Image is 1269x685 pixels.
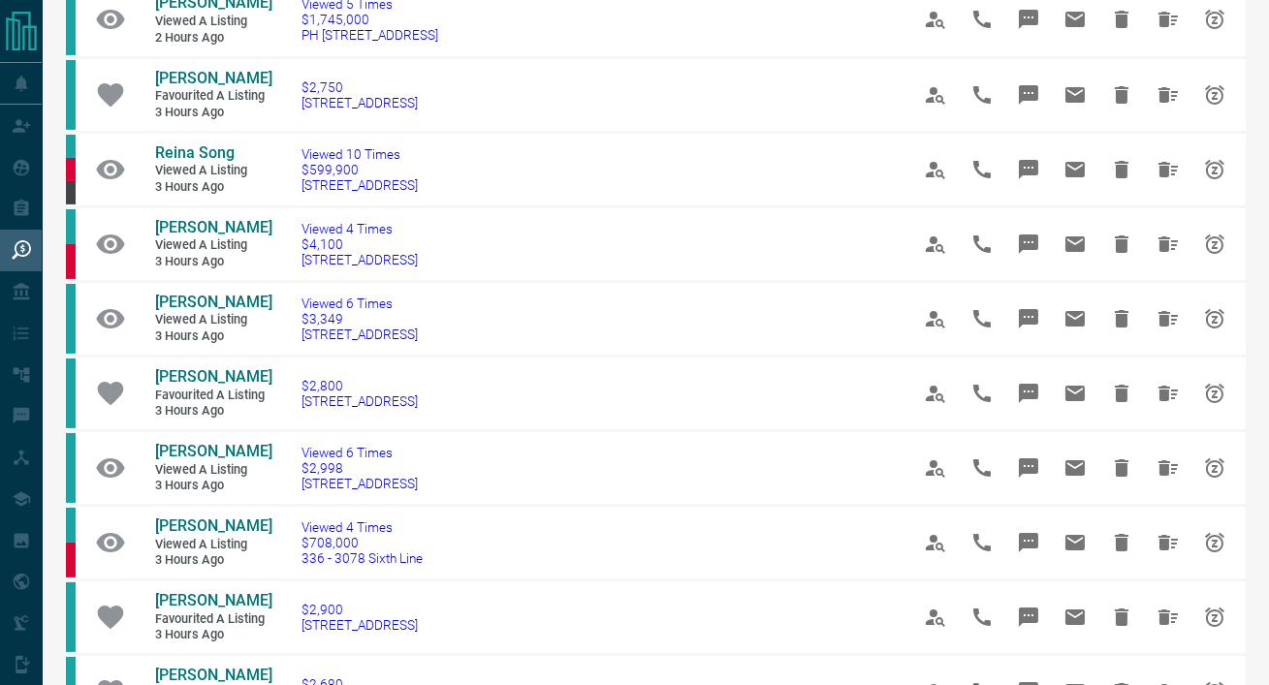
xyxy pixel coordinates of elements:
span: Message [1005,445,1052,491]
span: [PERSON_NAME] [155,666,272,684]
span: 336 - 3078 Sixth Line [301,550,423,566]
span: Hide [1098,370,1145,417]
span: Email [1052,519,1098,566]
span: Email [1052,445,1098,491]
a: [PERSON_NAME] [155,442,271,462]
span: $1,745,000 [301,12,438,27]
span: [PERSON_NAME] [155,293,272,311]
a: Viewed 6 Times$2,998[STREET_ADDRESS] [301,445,418,491]
span: View Profile [912,221,959,267]
a: [PERSON_NAME] [155,69,271,89]
span: Favourited a Listing [155,611,271,628]
a: [PERSON_NAME] [155,367,271,388]
div: condos.ca [66,135,76,158]
a: Reina Song [155,143,271,164]
span: Hide [1098,445,1145,491]
span: Viewed a Listing [155,237,271,254]
span: Email [1052,221,1098,267]
span: Snooze [1191,296,1238,342]
span: [PERSON_NAME] [155,516,272,535]
span: 3 hours ago [155,552,271,569]
span: Message [1005,72,1052,118]
span: Viewed 4 Times [301,519,423,535]
div: condos.ca [66,508,76,543]
span: Snooze [1191,445,1238,491]
a: [PERSON_NAME] [155,516,271,537]
span: 3 hours ago [155,179,271,196]
span: Call [959,594,1005,640]
span: Call [959,445,1005,491]
span: Message [1005,370,1052,417]
span: Hide [1098,594,1145,640]
div: condos.ca [66,284,76,354]
a: [PERSON_NAME] [155,591,271,611]
a: Viewed 4 Times$4,100[STREET_ADDRESS] [301,221,418,267]
span: Message [1005,146,1052,193]
span: Email [1052,594,1098,640]
span: Viewed 10 Times [301,146,418,162]
span: Message [1005,221,1052,267]
span: [PERSON_NAME] [155,69,272,87]
span: [STREET_ADDRESS] [301,327,418,342]
span: [PERSON_NAME] [155,218,272,236]
span: Viewed a Listing [155,14,271,30]
a: Viewed 10 Times$599,900[STREET_ADDRESS] [301,146,418,193]
span: Hide [1098,519,1145,566]
span: Hide All from Jayesh Iyer [1145,594,1191,640]
span: $708,000 [301,535,423,550]
span: Hide All from Jayesh Iyer [1145,72,1191,118]
span: 3 hours ago [155,478,271,494]
span: [PERSON_NAME] [155,367,272,386]
span: Hide [1098,221,1145,267]
span: Call [959,146,1005,193]
span: Message [1005,519,1052,566]
span: $4,100 [301,236,418,252]
span: Hide All from Tuan Dau [1145,445,1191,491]
span: Call [959,221,1005,267]
span: Hide [1098,146,1145,193]
a: [PERSON_NAME] [155,293,271,313]
div: property.ca [66,543,76,577]
span: $599,900 [301,162,418,177]
span: PH [STREET_ADDRESS] [301,27,438,43]
span: [STREET_ADDRESS] [301,252,418,267]
div: condos.ca [66,60,76,130]
a: Viewed 6 Times$3,349[STREET_ADDRESS] [301,296,418,342]
a: $2,750[STREET_ADDRESS] [301,79,418,110]
span: $2,900 [301,602,418,617]
span: 3 hours ago [155,403,271,420]
span: [STREET_ADDRESS] [301,95,418,110]
div: condos.ca [66,582,76,652]
span: 3 hours ago [155,328,271,345]
span: Call [959,296,1005,342]
span: Snooze [1191,146,1238,193]
span: Call [959,519,1005,566]
span: Hide All from Davyd Tamrazov [1145,221,1191,267]
span: Email [1052,146,1098,193]
span: $2,750 [301,79,418,95]
span: Message [1005,296,1052,342]
a: $2,900[STREET_ADDRESS] [301,602,418,633]
span: Call [959,370,1005,417]
span: Viewed a Listing [155,462,271,479]
span: Hide All from Ankit Talwar [1145,519,1191,566]
span: Hide All from Tuan Dau [1145,370,1191,417]
span: Viewed a Listing [155,163,271,179]
span: [PERSON_NAME] [155,442,272,460]
span: 3 hours ago [155,254,271,270]
span: Hide All from Reina Song [1145,146,1191,193]
span: 3 hours ago [155,105,271,121]
div: condos.ca [66,358,76,428]
span: Hide All from Mei Ngan [1145,296,1191,342]
span: $2,998 [301,460,418,476]
span: Call [959,72,1005,118]
span: View Profile [912,519,959,566]
span: View Profile [912,370,959,417]
span: View Profile [912,594,959,640]
span: View Profile [912,296,959,342]
span: Viewed 6 Times [301,445,418,460]
div: condos.ca [66,433,76,503]
div: property.ca [66,244,76,279]
span: 3 hours ago [155,627,271,643]
a: $2,800[STREET_ADDRESS] [301,378,418,409]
